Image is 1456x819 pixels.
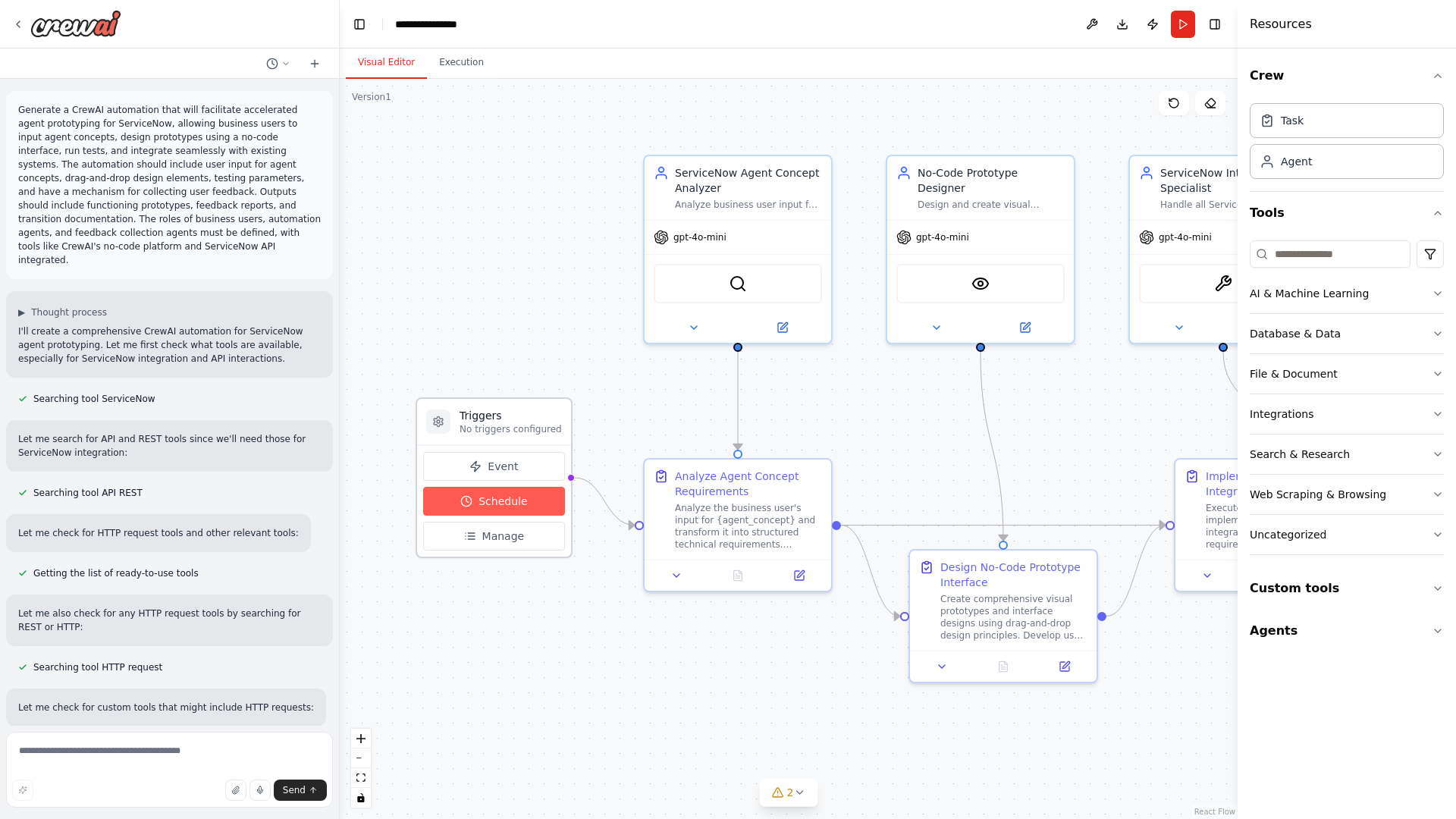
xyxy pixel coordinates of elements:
button: Search & Research [1250,435,1444,474]
button: Visual Editor [346,47,427,79]
p: Let me search for API and REST tools since we'll need those for ServiceNow integration: [18,432,321,460]
div: Analyze Agent Concept RequirementsAnalyze the business user's input for {agent_concept} and trans... [643,458,833,592]
div: Analyze Agent Concept Requirements [675,469,822,499]
div: ServiceNow Integration Specialist [1160,165,1307,196]
g: Edge from daab373f-89a7-4127-9d89-a5631ad84068 to f4177325-6a3d-40df-badc-fef274d326ff [730,352,745,450]
button: toggle interactivity [351,788,371,808]
div: Tools [1250,234,1444,567]
g: Edge from f4177325-6a3d-40df-badc-fef274d326ff to 9bd023ed-0d7c-4325-a6fa-22f107f873fa [841,518,900,624]
button: Crew [1250,55,1444,97]
button: Integrations [1250,394,1444,434]
button: Hide right sidebar [1204,14,1225,35]
button: 2 [760,779,818,807]
div: File & Document [1250,366,1338,381]
div: Integrations [1250,406,1313,422]
div: Design No-Code Prototype InterfaceCreate comprehensive visual prototypes and interface designs us... [908,549,1098,683]
button: Event [423,452,565,481]
a: React Flow attribution [1194,808,1235,816]
h3: Triggers [460,408,562,423]
button: Open in side panel [739,318,825,337]
button: Manage [423,522,565,551]
span: Event [488,459,518,474]
div: ServiceNow Agent Concept Analyzer [675,165,822,196]
button: Improve this prompt [12,780,33,801]
div: React Flow controls [351,729,371,808]
button: Switch to previous chat [260,55,297,73]
button: Send [274,780,327,801]
div: ServiceNow Integration SpecialistHandle all ServiceNow API integrations, system connections, and ... [1128,155,1318,344]
button: Open in side panel [982,318,1068,337]
div: Task [1281,113,1304,128]
button: No output available [971,657,1036,676]
p: Let me also check for any HTTP request tools by searching for REST or HTTP: [18,607,321,634]
div: No-Code Prototype Designer [918,165,1065,196]
button: Start a new chat [303,55,327,73]
p: Generate a CrewAI automation that will facilitate accelerated agent prototyping for ServiceNow, a... [18,103,321,267]
button: Agents [1250,610,1444,652]
div: Database & Data [1250,326,1341,341]
span: Thought process [31,306,107,318]
img: Browserbase [1214,275,1232,293]
p: Let me check for custom tools that might include HTTP requests: [18,701,314,714]
button: Open in side panel [1038,657,1090,676]
button: No output available [706,566,770,585]
button: Execution [427,47,496,79]
g: Edge from triggers to f4177325-6a3d-40df-badc-fef274d326ff [575,470,635,533]
h4: Resources [1250,15,1312,33]
button: AI & Machine Learning [1250,274,1444,313]
div: Version 1 [352,91,391,103]
div: Analyze the business user's input for {agent_concept} and transform it into structured technical ... [675,502,822,551]
span: gpt-4o-mini [916,231,969,243]
div: Design No-Code Prototype Interface [940,560,1087,590]
nav: breadcrumb [395,17,477,32]
span: Searching tool ServiceNow [33,393,155,405]
button: Web Scraping & Browsing [1250,475,1444,514]
button: Open in side panel [773,566,825,585]
div: No-Code Prototype DesignerDesign and create visual prototypes for the {agent_concept} using drag-... [886,155,1075,344]
button: Click to speak your automation idea [249,780,271,801]
div: Handle all ServiceNow API integrations, system connections, and technical implementation for the ... [1160,199,1307,211]
div: Create comprehensive visual prototypes and interface designs using drag-and-drop design principle... [940,593,1087,642]
span: 2 [787,785,794,800]
button: zoom in [351,729,371,748]
div: Web Scraping & Browsing [1250,487,1386,502]
span: Searching tool HTTP request [33,661,162,673]
div: Crew [1250,97,1444,191]
span: Manage [482,529,525,544]
button: ▶Thought process [18,306,107,318]
g: Edge from 6232bd79-605f-4d28-99a2-c4b8167e2cc2 to 9bd023ed-0d7c-4325-a6fa-22f107f873fa [973,352,1011,541]
g: Edge from f4177325-6a3d-40df-badc-fef274d326ff to 46112b84-ea4f-468d-81db-1160d18bdfb0 [841,518,1166,533]
button: Database & Data [1250,314,1444,353]
span: Searching tool API REST [33,487,143,499]
button: fit view [351,768,371,788]
div: Implement ServiceNow IntegrationExecute the technical implementation of ServiceNow integrations b... [1174,458,1363,592]
div: Uncategorized [1250,527,1326,542]
button: Uncategorized [1250,515,1444,554]
button: File & Document [1250,354,1444,394]
div: Analyze business user input for {agent_concept} and transform it into structured requirements for... [675,199,822,211]
button: zoom out [351,748,371,768]
div: Design and create visual prototypes for the {agent_concept} using drag-and-drop interface specifi... [918,199,1065,211]
button: Tools [1250,192,1444,234]
span: Getting the list of ready-to-use tools [33,567,199,579]
div: Search & Research [1250,447,1350,462]
span: Send [283,784,306,796]
div: Agent [1281,154,1312,169]
p: No triggers configured [460,423,562,435]
span: gpt-4o-mini [673,231,726,243]
img: SerperDevTool [729,275,747,293]
g: Edge from dc161af3-eccd-4678-87d2-2d2d66d2a34b to 46112b84-ea4f-468d-81db-1160d18bdfb0 [1216,352,1276,450]
g: Edge from 9bd023ed-0d7c-4325-a6fa-22f107f873fa to 46112b84-ea4f-468d-81db-1160d18bdfb0 [1106,518,1166,624]
button: Open in side panel [1225,318,1310,337]
button: Hide left sidebar [349,14,370,35]
img: Logo [30,10,121,37]
img: VisionTool [971,275,990,293]
button: Custom tools [1250,567,1444,610]
div: Implement ServiceNow Integration [1206,469,1353,499]
p: I'll create a comprehensive CrewAI automation for ServiceNow agent prototyping. Let me first chec... [18,325,321,366]
span: gpt-4o-mini [1159,231,1212,243]
div: AI & Machine Learning [1250,286,1369,301]
span: Schedule [479,494,527,509]
div: Execute the technical implementation of ServiceNow integrations based on the requirements and des... [1206,502,1353,551]
p: Let me check for HTTP request tools and other relevant tools: [18,526,299,540]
